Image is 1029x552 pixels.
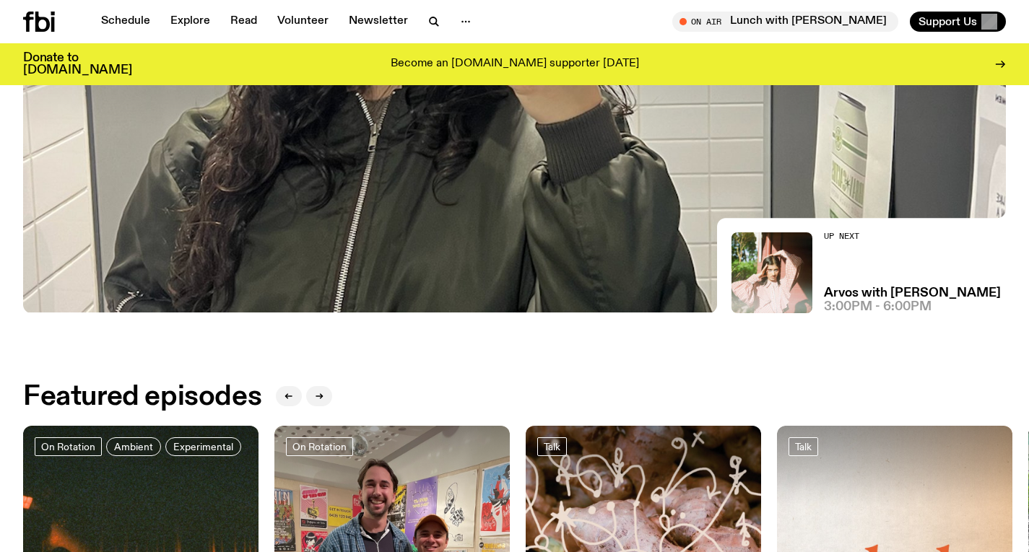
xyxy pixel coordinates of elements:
[162,12,219,32] a: Explore
[824,232,1001,240] h2: Up Next
[824,301,932,313] span: 3:00pm - 6:00pm
[544,441,560,452] span: Talk
[269,12,337,32] a: Volunteer
[919,15,977,28] span: Support Us
[35,437,102,456] a: On Rotation
[92,12,159,32] a: Schedule
[23,384,261,410] h2: Featured episodes
[795,441,812,452] span: Talk
[537,437,567,456] a: Talk
[391,58,639,71] p: Become an [DOMAIN_NAME] supporter [DATE]
[106,437,161,456] a: Ambient
[340,12,417,32] a: Newsletter
[824,287,1001,299] a: Arvos with [PERSON_NAME]
[41,441,95,452] span: On Rotation
[286,437,353,456] a: On Rotation
[731,232,812,313] img: Maleeka stands outside on a balcony. She is looking at the camera with a serious expression, and ...
[114,441,153,452] span: Ambient
[789,437,818,456] a: Talk
[165,437,241,456] a: Experimental
[292,441,347,452] span: On Rotation
[910,12,1006,32] button: Support Us
[672,12,898,32] button: On AirLunch with [PERSON_NAME]
[222,12,266,32] a: Read
[23,52,132,76] h3: Donate to [DOMAIN_NAME]
[173,441,233,452] span: Experimental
